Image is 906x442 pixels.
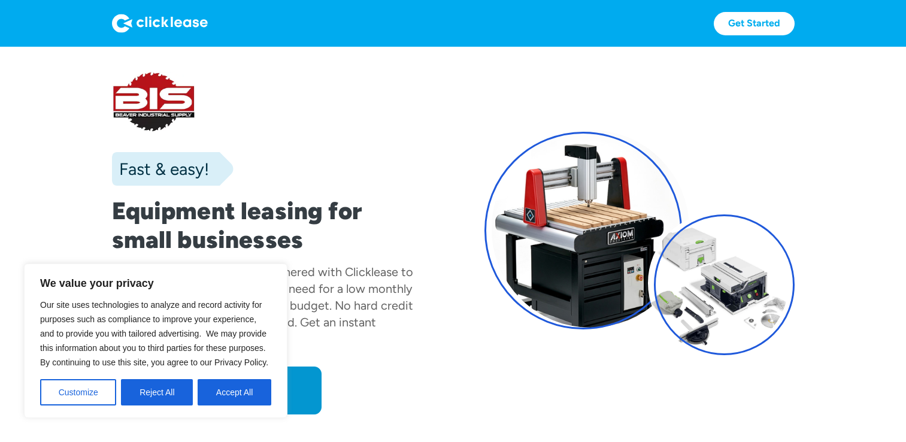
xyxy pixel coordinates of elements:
[24,264,287,418] div: We value your privacy
[40,300,268,367] span: Our site uses technologies to analyze and record activity for purposes such as compliance to impr...
[112,157,209,181] div: Fast & easy!
[121,379,193,405] button: Reject All
[40,379,116,405] button: Customize
[112,196,422,254] h1: Equipment leasing for small businesses
[714,12,795,35] a: Get Started
[198,379,271,405] button: Accept All
[112,14,208,33] img: Logo
[40,276,271,290] p: We value your privacy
